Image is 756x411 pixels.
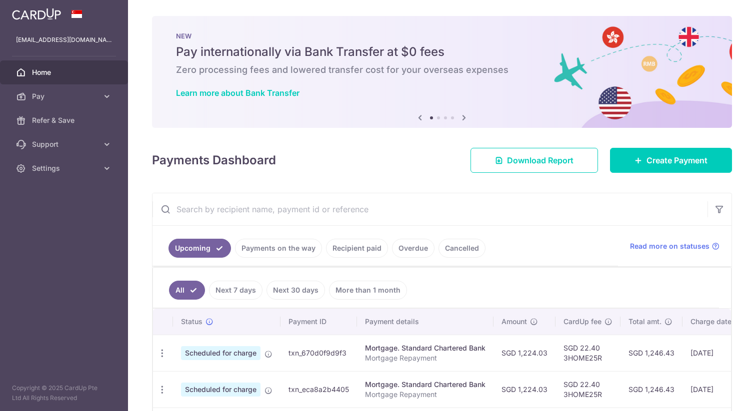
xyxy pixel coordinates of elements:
h6: Zero processing fees and lowered transfer cost for your overseas expenses [176,64,708,76]
span: CardUp fee [563,317,601,327]
span: Read more on statuses [630,241,709,251]
p: NEW [176,32,708,40]
a: Upcoming [168,239,231,258]
a: More than 1 month [329,281,407,300]
td: txn_eca8a2b4405 [280,371,357,408]
th: Payment ID [280,309,357,335]
a: Read more on statuses [630,241,719,251]
span: Amount [501,317,527,327]
h5: Pay internationally via Bank Transfer at $0 fees [176,44,708,60]
th: Payment details [357,309,493,335]
span: Status [181,317,202,327]
td: SGD 22.40 3HOME25R [555,335,620,371]
a: Create Payment [610,148,732,173]
a: Next 30 days [266,281,325,300]
a: Cancelled [438,239,485,258]
img: Bank transfer banner [152,16,732,128]
h4: Payments Dashboard [152,151,276,169]
span: Refer & Save [32,115,98,125]
a: Payments on the way [235,239,322,258]
span: Support [32,139,98,149]
td: txn_670d0f9d9f3 [280,335,357,371]
span: Total amt. [628,317,661,327]
span: Home [32,67,98,77]
a: All [169,281,205,300]
td: [DATE] [682,371,750,408]
td: SGD 1,224.03 [493,335,555,371]
td: SGD 22.40 3HOME25R [555,371,620,408]
a: Overdue [392,239,434,258]
a: Download Report [470,148,598,173]
div: Mortgage. Standard Chartered Bank [365,380,485,390]
span: Create Payment [646,154,707,166]
div: Mortgage. Standard Chartered Bank [365,343,485,353]
td: SGD 1,246.43 [620,371,682,408]
a: Next 7 days [209,281,262,300]
img: CardUp [12,8,61,20]
span: Pay [32,91,98,101]
span: Settings [32,163,98,173]
span: Scheduled for charge [181,383,260,397]
input: Search by recipient name, payment id or reference [152,193,707,225]
td: SGD 1,224.03 [493,371,555,408]
span: Charge date [690,317,731,327]
span: Download Report [507,154,573,166]
a: Recipient paid [326,239,388,258]
p: Mortgage Repayment [365,353,485,363]
span: Scheduled for charge [181,346,260,360]
p: Mortgage Repayment [365,390,485,400]
a: Learn more about Bank Transfer [176,88,299,98]
td: SGD 1,246.43 [620,335,682,371]
p: [EMAIL_ADDRESS][DOMAIN_NAME] [16,35,112,45]
td: [DATE] [682,335,750,371]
